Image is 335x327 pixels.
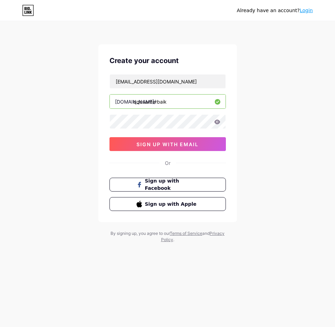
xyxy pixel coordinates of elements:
span: Sign up with Apple [145,201,199,208]
span: sign up with email [136,141,199,147]
button: Sign up with Facebook [109,178,226,192]
span: Sign up with Facebook [145,177,199,192]
div: By signing up, you agree to our and . [109,230,227,243]
a: Terms of Service [170,231,202,236]
button: sign up with email [109,137,226,151]
input: username [110,95,226,108]
a: Login [300,8,313,13]
button: Sign up with Apple [109,197,226,211]
input: Email [110,74,226,88]
div: [DOMAIN_NAME]/ [115,98,156,105]
div: Create your account [109,55,226,66]
div: Already have an account? [237,7,313,14]
div: Or [165,159,170,167]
